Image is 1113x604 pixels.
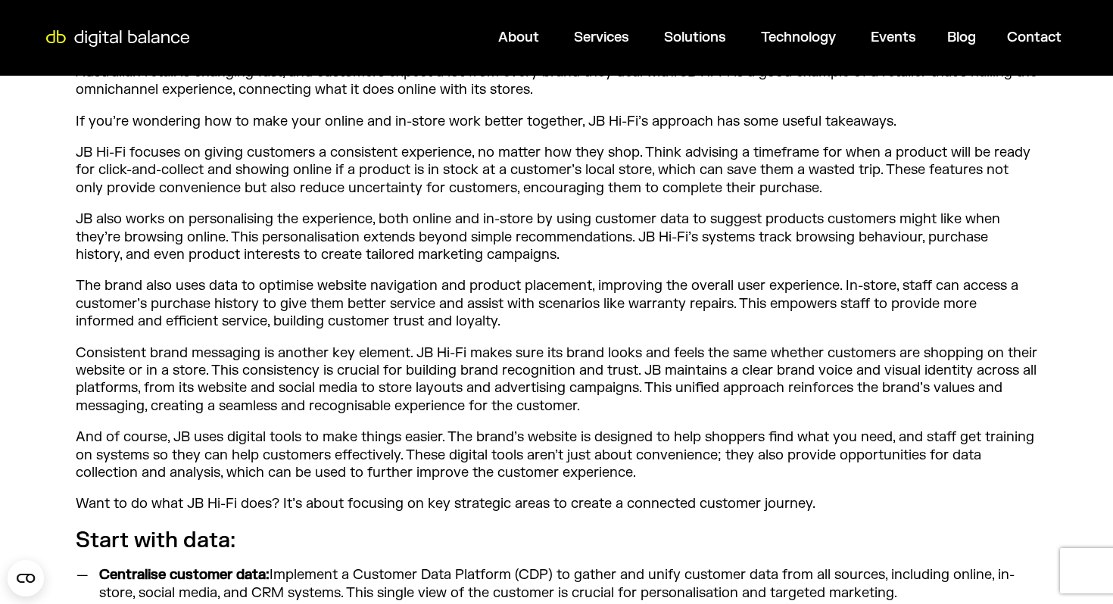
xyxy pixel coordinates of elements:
[76,344,1037,416] p: Consistent brand messaging is another key element. JB Hi-Fi makes sure its brand looks and feels ...
[76,113,1037,130] p: If you’re wondering how to make your online and in-store work better together, JB Hi-Fi’s approac...
[38,30,198,47] img: Digital Balance logo
[76,210,1037,263] p: JB also works on personalising the experience, both online and in-store by using customer data to...
[76,495,1037,512] p: Want to do what JB Hi-Fi does? It’s about focusing on key strategic areas to create a connected c...
[199,23,1074,52] div: Menu Toggle
[92,566,1037,602] li: Implement a Customer Data Platform (CDP) to gather and unify customer data from all sources, incl...
[76,277,1037,330] p: The brand also uses data to optimise website navigation and product placement, improving the over...
[8,560,44,596] button: Open CMP widget
[76,527,1037,554] h3: Start with data:
[1007,29,1062,46] a: Contact
[871,29,916,46] a: Events
[76,64,1037,99] p: Australian retail is changing fast, and customers expect a lot from every brand they deal with. J...
[664,29,726,46] a: Solutions
[498,29,539,46] a: About
[947,29,976,46] a: Blog
[761,29,836,46] a: Technology
[199,23,1074,52] nav: Menu
[76,144,1037,197] p: JB Hi-Fi focuses on giving customers a consistent experience, no matter how they shop. Think advi...
[99,566,270,584] strong: Centralise customer data:
[574,29,629,46] a: Services
[76,428,1037,481] p: And of course, JB uses digital tools to make things easier. The brand’s website is designed to he...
